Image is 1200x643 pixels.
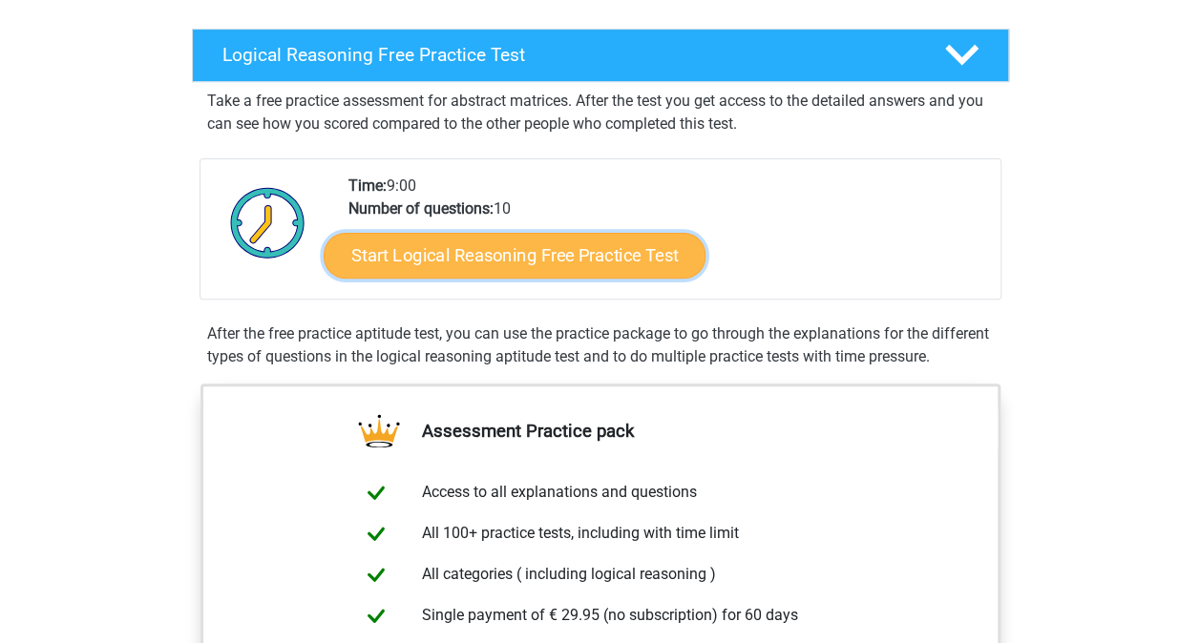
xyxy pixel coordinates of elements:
[324,232,705,278] a: Start Logical Reasoning Free Practice Test
[200,322,1001,368] div: After the free practice aptitude test, you can use the practice package to go through the explana...
[184,29,1017,82] a: Logical Reasoning Free Practice Test
[348,199,494,218] b: Number of questions:
[348,176,387,195] b: Time:
[207,90,994,135] p: Take a free practice assessment for abstract matrices. After the test you get access to the detai...
[334,175,1000,299] div: 9:00 10
[222,44,914,66] h4: Logical Reasoning Free Practice Test
[220,175,316,270] img: Clock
